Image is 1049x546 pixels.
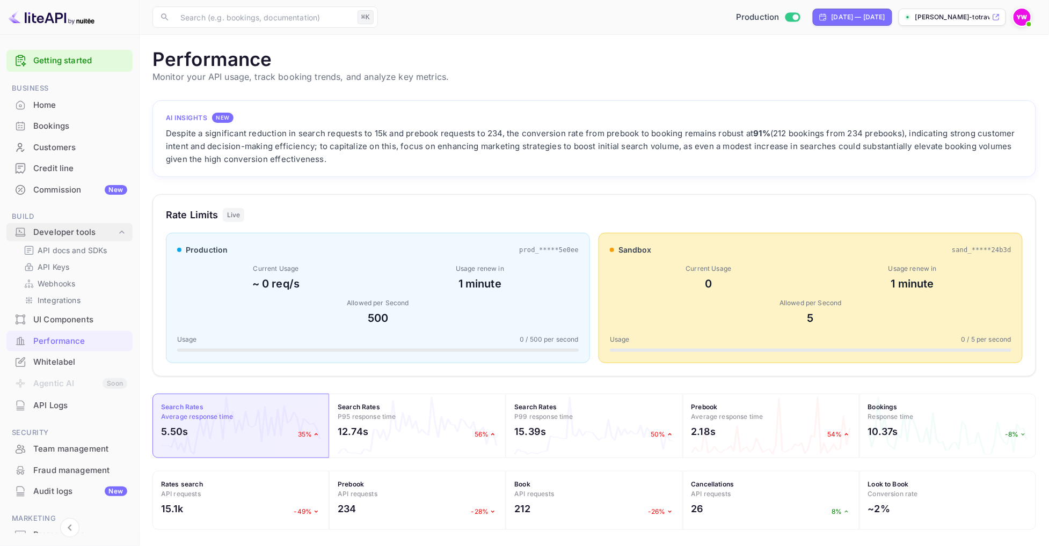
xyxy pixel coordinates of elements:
[6,352,133,373] div: Whitelabel
[732,11,804,24] div: Switch to Sandbox mode
[161,403,203,411] strong: Search Rates
[520,335,579,344] span: 0 / 500 per second
[6,481,133,501] a: Audit logsNew
[691,403,718,411] strong: Prebook
[298,430,320,439] p: 35%
[6,180,133,200] a: CommissionNew
[338,424,368,439] h2: 12.74s
[33,142,127,154] div: Customers
[514,412,573,420] span: P99 response time
[161,424,188,439] h2: 5.50s
[33,485,127,498] div: Audit logs
[33,99,127,112] div: Home
[38,245,107,256] p: API docs and SDKs
[38,294,81,306] p: Integrations
[832,12,885,22] div: [DATE] — [DATE]
[1014,9,1031,26] img: Yahav Winkler
[475,430,497,439] p: 56%
[6,309,133,330] div: UI Components
[814,276,1011,292] div: 1 minute
[610,264,807,274] div: Current Usage
[6,83,133,94] span: Business
[514,424,546,439] h2: 15.39s
[223,208,245,222] div: Live
[6,95,133,116] div: Home
[24,245,124,256] a: API docs and SDKs
[60,518,79,537] button: Collapse navigation
[691,424,716,439] h2: 2.18s
[177,310,579,326] div: 500
[177,276,375,292] div: ~ 0 req/s
[6,439,133,460] div: Team management
[166,208,218,222] h3: Rate Limits
[868,403,898,411] strong: Bookings
[648,507,674,517] p: -26%
[6,180,133,201] div: CommissionNew
[691,490,731,498] span: API requests
[6,439,133,459] a: Team management
[161,501,184,516] h2: 15.1k
[6,223,133,242] div: Developer tools
[186,244,228,255] span: production
[19,276,128,291] div: Webhooks
[6,525,133,544] a: Promo codes
[915,12,990,22] p: [PERSON_NAME]-totravel...
[166,113,208,123] h4: AI Insights
[6,427,133,439] span: Security
[610,298,1011,308] div: Allowed per Second
[471,507,498,517] p: -28%
[814,264,1011,274] div: Usage renew in
[33,443,127,455] div: Team management
[618,244,652,255] span: sandbox
[827,430,850,439] p: 54%
[868,501,890,516] h2: ~2%
[294,507,321,517] p: -49%
[6,116,133,137] div: Bookings
[6,513,133,525] span: Marketing
[33,55,127,67] a: Getting started
[152,48,1036,70] h1: Performance
[358,10,374,24] div: ⌘K
[6,309,133,329] a: UI Components
[105,185,127,195] div: New
[868,424,898,439] h2: 10.37s
[6,331,133,351] a: Performance
[174,6,353,28] input: Search (e.g. bookings, documentation)
[177,298,579,308] div: Allowed per Second
[177,264,375,274] div: Current Usage
[24,261,124,272] a: API Keys
[6,158,133,178] a: Credit line
[691,501,704,516] h2: 26
[212,113,234,123] div: NEW
[6,352,133,372] a: Whitelabel
[177,335,197,344] span: Usage
[38,278,75,289] p: Webhooks
[6,395,133,416] div: API Logs
[832,507,850,517] p: 8%
[691,412,763,420] span: Average response time
[514,480,530,488] strong: Book
[19,242,128,258] div: API docs and SDKs
[6,460,133,481] div: Fraud management
[6,331,133,352] div: Performance
[338,412,396,420] span: P95 response time
[6,460,133,480] a: Fraud management
[33,314,127,326] div: UI Components
[610,310,1011,326] div: 5
[6,137,133,158] div: Customers
[610,276,807,292] div: 0
[338,490,377,498] span: API requests
[961,335,1011,344] span: 0 / 5 per second
[6,395,133,415] a: API Logs
[736,11,780,24] span: Production
[338,403,380,411] strong: Search Rates
[754,128,771,138] strong: 91%
[338,480,364,488] strong: Prebook
[33,120,127,132] div: Bookings
[6,116,133,136] a: Bookings
[6,95,133,115] a: Home
[868,480,909,488] strong: Look to Book
[33,226,116,239] div: Developer tools
[651,430,674,439] p: 50%
[868,412,914,420] span: Response time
